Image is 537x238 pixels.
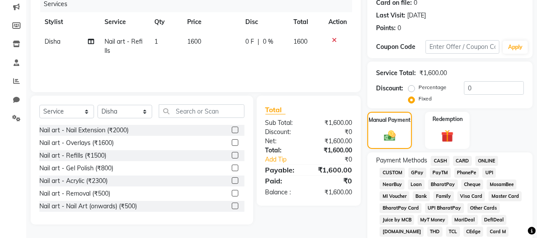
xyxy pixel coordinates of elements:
div: ₹1,600.00 [309,118,359,128]
span: Cheque [461,179,484,190]
div: Nail art - Overlays (₹1600) [39,138,114,148]
div: Points: [376,24,396,33]
div: Payable: [259,165,309,175]
span: PhonePe [454,168,479,178]
span: [DOMAIN_NAME] [380,227,424,237]
span: UPI BharatPay [425,203,464,213]
div: Net: [259,137,309,146]
div: Paid: [259,176,309,186]
img: _cash.svg [380,129,399,143]
div: ₹0 [309,176,359,186]
div: Nail art - Refills (₹1500) [39,151,106,160]
div: Coupon Code [376,42,425,52]
img: _gift.svg [437,128,457,144]
div: Nail art - Nail Extension (₹2000) [39,126,129,135]
span: Payment Methods [376,156,427,165]
span: NearBuy [380,179,404,190]
span: CARD [453,156,472,166]
span: BharatPay Card [380,203,422,213]
div: ₹0 [317,155,359,164]
th: Price [182,12,241,32]
span: MosamBee [487,179,516,190]
span: BharatPay [428,179,458,190]
span: Disha [45,38,60,45]
th: Disc [240,12,288,32]
span: ONLINE [475,156,498,166]
div: Nail art - Gel Polish (₹800) [39,164,113,173]
span: Other Cards [467,203,500,213]
div: ₹1,600.00 [309,137,359,146]
span: | [258,37,259,46]
div: ₹0 [309,128,359,137]
span: Juice by MCB [380,215,414,225]
div: Discount: [376,84,403,93]
div: 0 [398,24,401,33]
input: Enter Offer / Coupon Code [425,40,499,54]
label: Percentage [418,83,446,91]
span: 1600 [188,38,202,45]
div: Total: [259,146,309,155]
span: THD [427,227,443,237]
button: Apply [503,41,528,54]
span: Bank [413,191,430,201]
span: Card M [487,227,509,237]
span: CEdge [464,227,484,237]
span: UPI [482,168,496,178]
div: [DATE] [407,11,426,20]
span: CUSTOM [380,168,405,178]
div: Service Total: [376,69,416,78]
span: DefiDeal [481,215,507,225]
div: Balance : [259,188,309,197]
span: Total [265,105,286,114]
div: Nail art - Nail Art (onwards) (₹500) [39,202,137,211]
span: 0 % [263,37,273,46]
span: MyT Money [418,215,448,225]
th: Stylist [39,12,99,32]
th: Action [323,12,352,32]
div: Sub Total: [259,118,309,128]
span: PayTM [430,168,451,178]
span: 0 F [245,37,254,46]
th: Service [99,12,149,32]
label: Fixed [418,95,432,103]
div: ₹1,600.00 [309,146,359,155]
span: Master Card [488,191,522,201]
div: Nail art - Removal (₹500) [39,189,110,198]
span: TCL [446,227,460,237]
a: Add Tip [259,155,317,164]
span: CASH [431,156,450,166]
span: GPay [408,168,426,178]
span: 1600 [293,38,307,45]
span: MI Voucher [380,191,409,201]
span: Visa Card [457,191,485,201]
span: Loan [408,179,425,190]
div: ₹1,600.00 [309,188,359,197]
div: ₹1,600.00 [309,165,359,175]
label: Manual Payment [369,116,411,124]
span: Nail art - Refills [105,38,143,55]
div: Last Visit: [376,11,405,20]
div: Discount: [259,128,309,137]
span: Family [433,191,454,201]
th: Total [288,12,323,32]
span: 1 [154,38,158,45]
th: Qty [149,12,182,32]
label: Redemption [432,115,463,123]
div: ₹1,600.00 [419,69,447,78]
span: MariDeal [452,215,478,225]
input: Search or Scan [159,104,244,118]
div: Nail art - Acrylic (₹2300) [39,176,108,186]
